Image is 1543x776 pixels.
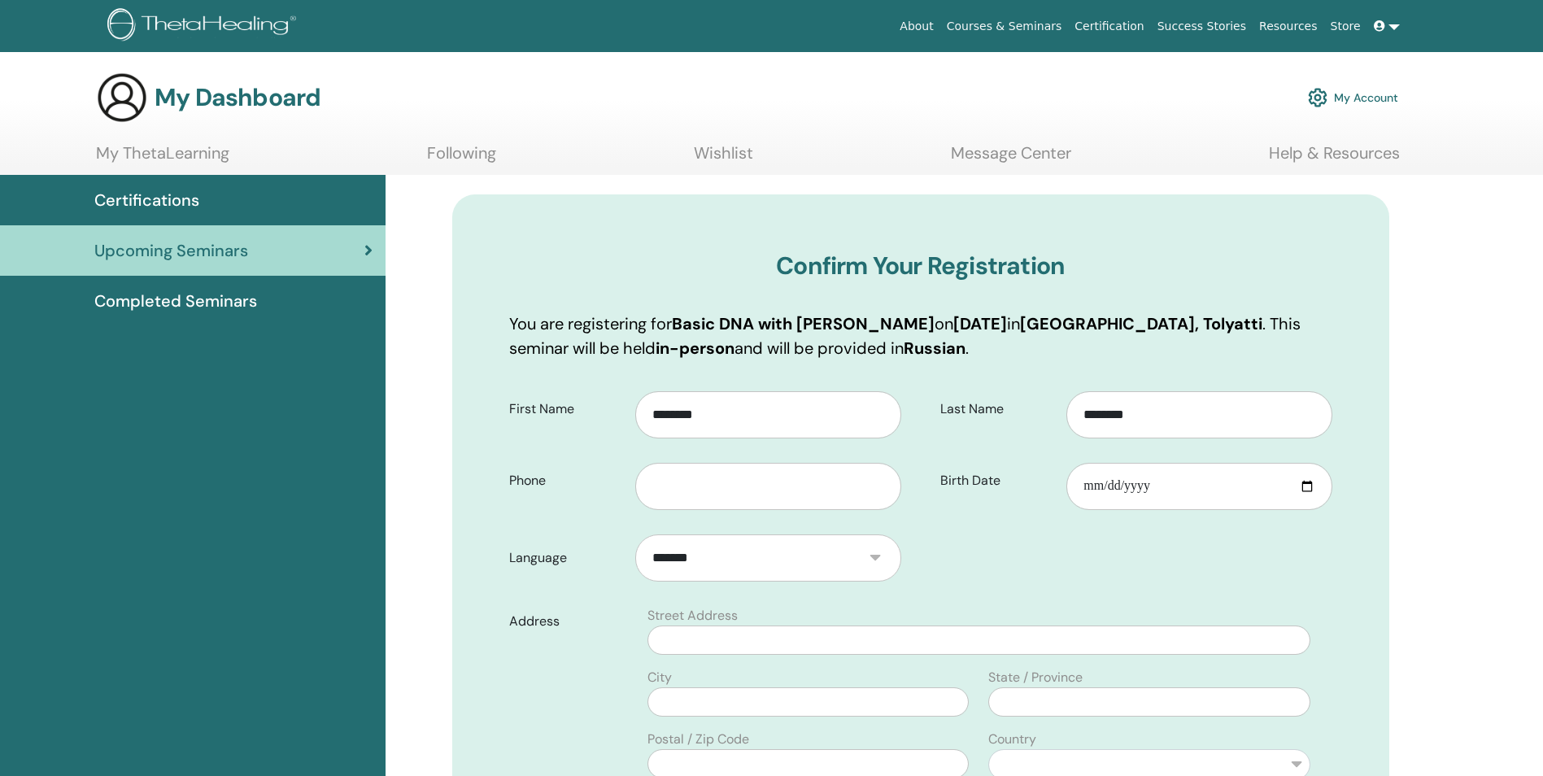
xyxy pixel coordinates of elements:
[928,394,1067,425] label: Last Name
[96,72,148,124] img: generic-user-icon.jpg
[96,143,229,175] a: My ThetaLearning
[1324,11,1367,41] a: Store
[988,668,1083,687] label: State / Province
[1308,84,1327,111] img: cog.svg
[1269,143,1400,175] a: Help & Resources
[928,465,1067,496] label: Birth Date
[427,143,496,175] a: Following
[694,143,753,175] a: Wishlist
[953,313,1007,334] b: [DATE]
[497,465,636,496] label: Phone
[647,668,672,687] label: City
[951,143,1071,175] a: Message Center
[1151,11,1253,41] a: Success Stories
[497,606,639,637] label: Address
[94,289,257,313] span: Completed Seminars
[1068,11,1150,41] a: Certification
[94,238,248,263] span: Upcoming Seminars
[647,606,738,626] label: Street Address
[94,188,199,212] span: Certifications
[497,543,636,573] label: Language
[107,8,302,45] img: logo.png
[509,312,1332,360] p: You are registering for on in . This seminar will be held and will be provided in .
[893,11,939,41] a: About
[647,730,749,749] label: Postal / Zip Code
[155,83,320,112] h3: My Dashboard
[988,730,1036,749] label: Country
[497,394,636,425] label: First Name
[509,251,1332,281] h3: Confirm Your Registration
[672,313,935,334] b: Basic DNA with [PERSON_NAME]
[1020,313,1262,334] b: [GEOGRAPHIC_DATA], Tolyatti
[656,338,734,359] b: in-person
[904,338,965,359] b: Russian
[1308,80,1398,116] a: My Account
[1253,11,1324,41] a: Resources
[940,11,1069,41] a: Courses & Seminars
